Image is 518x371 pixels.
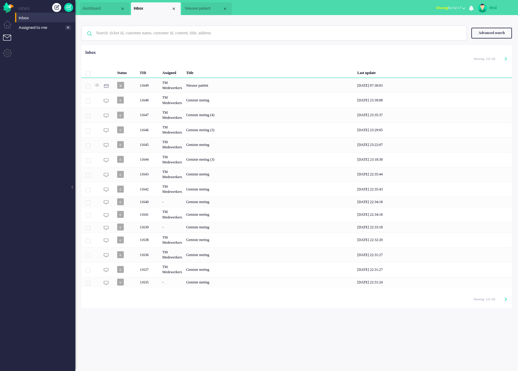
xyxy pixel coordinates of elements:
[355,78,512,93] div: [DATE] 07:30:03
[184,233,355,247] div: Gemiste meting
[160,78,184,93] div: TM Medewerkers
[138,182,160,196] div: 11642
[117,198,124,205] span: c
[81,152,512,167] div: 11644
[82,26,97,42] img: ic-search-icon.svg
[484,57,487,61] input: Page
[3,49,17,62] li: Admin menu
[355,262,512,277] div: [DATE] 22:31:27
[138,108,160,122] div: 11647
[160,137,184,152] div: TM Medewerkers
[160,222,184,233] div: -
[104,113,109,118] img: ic_chat_grey.svg
[185,6,223,11] span: Nieuwe patiënt
[160,182,184,196] div: TM Medewerkers
[92,26,458,40] input: Search: ticket id, customer name, customer id, content, title, address
[138,222,160,233] div: 11639
[171,6,176,11] div: Close tab
[355,122,512,137] div: [DATE] 23:29:05
[355,137,512,152] div: [DATE] 23:22:07
[160,66,184,78] div: Assigned
[138,137,160,152] div: 11645
[474,295,507,304] div: Pagination
[474,54,507,63] div: Pagination
[432,2,469,15] li: Afwezigfor 02:17
[138,167,160,182] div: 11643
[160,262,184,277] div: TM Medewerkers
[117,156,124,163] span: c
[83,6,120,11] span: dashboard
[160,93,184,107] div: TM Medewerkers
[504,297,507,303] div: Next
[117,224,124,230] span: c
[81,93,512,107] div: 11648
[432,4,469,12] button: Afwezigfor 02:17
[3,35,17,48] li: Tickets menu
[117,112,124,119] span: c
[81,233,512,247] div: 11638
[81,167,512,182] div: 11643
[134,6,171,11] span: Inbox
[104,213,109,218] img: ic_chat_grey.svg
[120,6,125,11] div: Close tab
[104,253,109,258] img: ic_chat_grey.svg
[355,233,512,247] div: [DATE] 22:32:20
[184,222,355,233] div: Gemiste meting
[104,200,109,205] img: ic_chat_grey.svg
[104,187,109,192] img: ic_chat_grey.svg
[81,207,512,222] div: 11641
[117,82,124,89] span: o
[160,122,184,137] div: TM Medewerkers
[117,237,124,243] span: c
[81,78,512,93] div: 11649
[81,122,512,137] div: 11646
[81,277,512,288] div: 11635
[355,196,512,207] div: [DATE] 22:34:18
[81,222,512,233] div: 11639
[504,56,507,62] div: Next
[182,2,232,15] li: 11649
[81,182,512,196] div: 11642
[104,83,109,88] img: ic_e-mail_grey.svg
[138,277,160,288] div: 11635
[3,2,14,13] img: flow_omnibird.svg
[17,24,75,31] a: Assigned to me 0
[104,158,109,163] img: ic_chat_grey.svg
[184,122,355,137] div: Gemiste meting (3)
[17,14,75,21] a: Inbox
[117,126,124,133] span: c
[104,225,109,230] img: ic_chat_grey.svg
[117,279,124,286] span: c
[223,6,227,11] div: Close tab
[18,6,75,11] li: Views
[160,196,184,207] div: -
[184,196,355,207] div: Gemiste meting
[355,247,512,262] div: [DATE] 22:31:27
[81,137,512,152] div: 11645
[184,207,355,222] div: Gemiste meting
[85,50,96,56] div: Inbox
[117,266,124,273] span: c
[138,66,160,78] div: TID
[104,143,109,148] img: ic_chat_grey.svg
[184,262,355,277] div: Gemiste meting
[115,66,138,78] div: Status
[81,108,512,122] div: 11647
[184,167,355,182] div: Gemiste meting
[184,78,355,93] div: Nieuwe patiënt
[160,247,184,262] div: TM Medewerkers
[19,15,75,21] span: Inbox
[160,277,184,288] div: -
[138,196,160,207] div: 11640
[355,152,512,167] div: [DATE] 23:18:30
[160,152,184,167] div: TM Medewerkers
[138,233,160,247] div: 11638
[160,207,184,222] div: TM Medewerkers
[489,5,512,11] div: rkrul
[104,280,109,286] img: ic_chat_grey.svg
[138,247,160,262] div: 11636
[19,25,64,31] span: Assigned to me
[117,251,124,258] span: c
[355,207,512,222] div: [DATE] 22:34:18
[184,247,355,262] div: Gemiste meting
